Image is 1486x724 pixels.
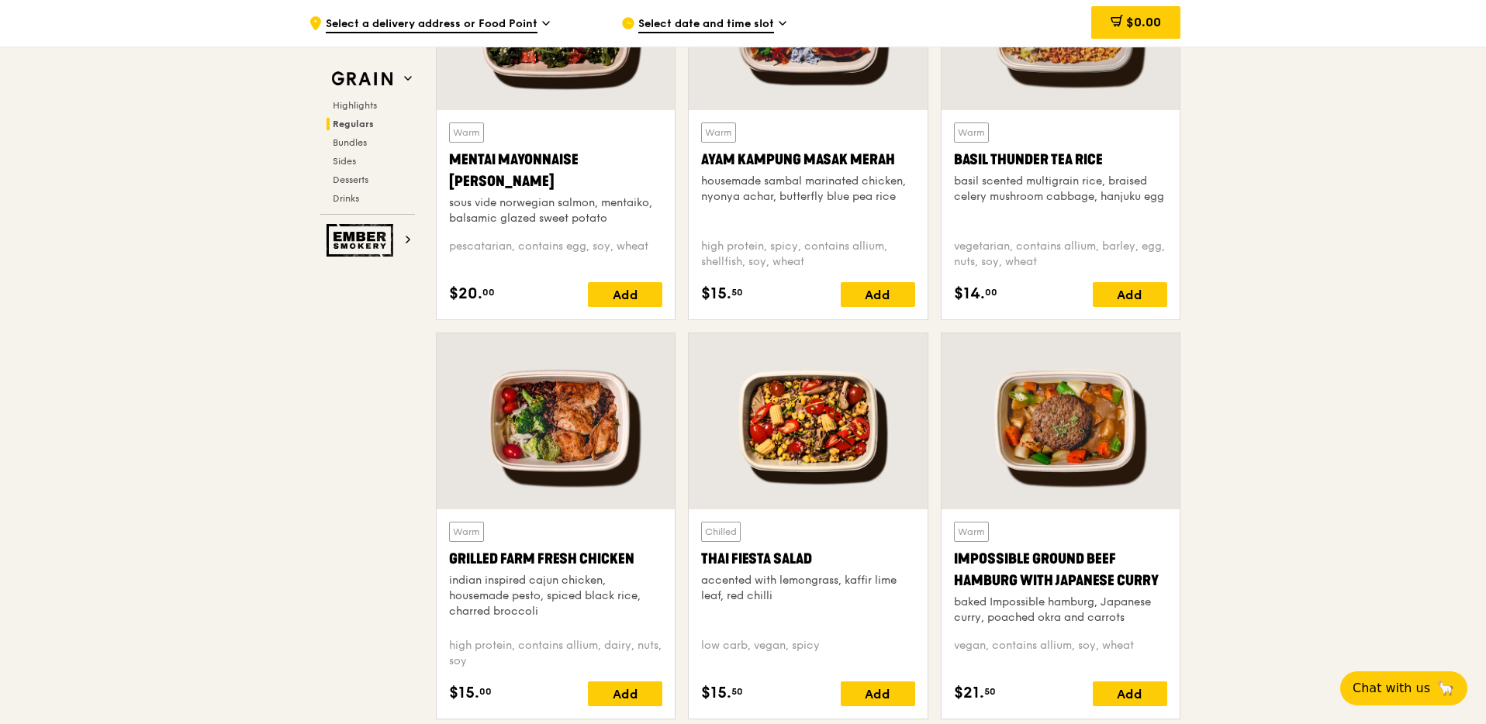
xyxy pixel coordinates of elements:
[985,286,997,298] span: 00
[1353,679,1430,698] span: Chat with us
[449,638,662,669] div: high protein, contains allium, dairy, nuts, soy
[984,685,996,698] span: 50
[731,685,743,698] span: 50
[954,522,989,542] div: Warm
[954,638,1167,669] div: vegan, contains allium, soy, wheat
[333,156,356,167] span: Sides
[333,193,359,204] span: Drinks
[954,681,984,705] span: $21.
[327,224,398,257] img: Ember Smokery web logo
[449,239,662,270] div: pescatarian, contains egg, soy, wheat
[701,548,914,570] div: Thai Fiesta Salad
[449,573,662,619] div: indian inspired cajun chicken, housemade pesto, spiced black rice, charred broccoli
[326,16,537,33] span: Select a delivery address or Food Point
[449,522,484,542] div: Warm
[1340,671,1467,705] button: Chat with us🦙
[449,282,482,305] span: $20.
[954,595,1167,626] div: baked Impossible hamburg, Japanese curry, poached okra and carrots
[701,239,914,270] div: high protein, spicy, contains allium, shellfish, soy, wheat
[701,282,731,305] span: $15.
[701,522,741,542] div: Chilled
[333,174,368,185] span: Desserts
[954,282,985,305] span: $14.
[954,149,1167,171] div: Basil Thunder Tea Rice
[588,681,662,706] div: Add
[588,282,662,307] div: Add
[449,195,662,226] div: sous vide norwegian salmon, mentaiko, balsamic glazed sweet potato
[482,286,495,298] span: 00
[638,16,774,33] span: Select date and time slot
[1126,15,1161,29] span: $0.00
[333,137,367,148] span: Bundles
[701,638,914,669] div: low carb, vegan, spicy
[954,239,1167,270] div: vegetarian, contains allium, barley, egg, nuts, soy, wheat
[701,174,914,205] div: housemade sambal marinated chicken, nyonya achar, butterfly blue pea rice
[449,548,662,570] div: Grilled Farm Fresh Chicken
[449,122,484,143] div: Warm
[1436,679,1455,698] span: 🦙
[701,149,914,171] div: Ayam Kampung Masak Merah
[1093,282,1167,307] div: Add
[954,548,1167,591] div: Impossible Ground Beef Hamburg with Japanese Curry
[449,149,662,192] div: Mentai Mayonnaise [PERSON_NAME]
[954,122,989,143] div: Warm
[731,286,743,298] span: 50
[701,681,731,705] span: $15.
[327,65,398,93] img: Grain web logo
[701,122,736,143] div: Warm
[333,100,377,111] span: Highlights
[449,681,479,705] span: $15.
[479,685,492,698] span: 00
[701,573,914,604] div: accented with lemongrass, kaffir lime leaf, red chilli
[1093,681,1167,706] div: Add
[954,174,1167,205] div: basil scented multigrain rice, braised celery mushroom cabbage, hanjuku egg
[841,681,915,706] div: Add
[333,119,374,129] span: Regulars
[841,282,915,307] div: Add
